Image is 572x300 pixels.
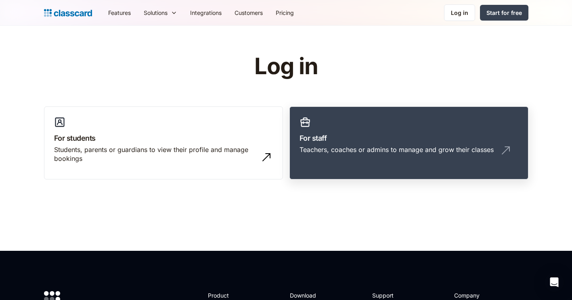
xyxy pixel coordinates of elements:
h2: Company [454,291,508,300]
h1: Log in [158,54,414,79]
div: Students, parents or guardians to view their profile and manage bookings [54,145,257,163]
div: Solutions [137,4,184,22]
h3: For staff [300,133,518,144]
a: home [44,7,92,19]
a: For studentsStudents, parents or guardians to view their profile and manage bookings [44,106,283,180]
div: Start for free [486,8,522,17]
h2: Download [290,291,323,300]
div: Teachers, coaches or admins to manage and grow their classes [300,145,494,154]
div: Log in [451,8,468,17]
a: Log in [444,4,475,21]
h2: Support [372,291,405,300]
a: Customers [228,4,269,22]
h3: For students [54,133,273,144]
h2: Product [208,291,251,300]
div: Solutions [144,8,168,17]
a: Pricing [269,4,300,22]
a: Integrations [184,4,228,22]
a: Features [102,4,137,22]
a: For staffTeachers, coaches or admins to manage and grow their classes [289,106,528,180]
a: Start for free [480,5,528,21]
div: Open Intercom Messenger [545,273,564,292]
